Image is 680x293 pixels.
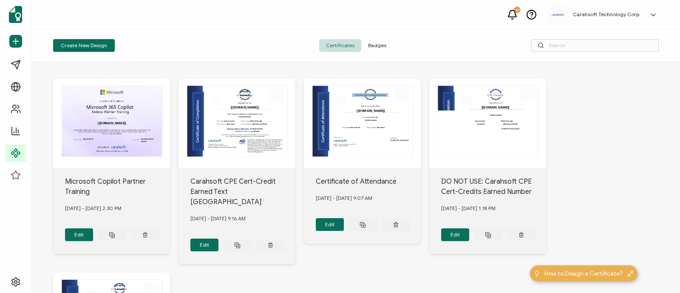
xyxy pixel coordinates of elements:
[514,7,520,13] div: 27
[316,218,344,231] button: Edit
[9,6,22,23] img: sertifier-logomark-colored.svg
[531,39,659,52] input: Search
[190,176,296,207] div: Carahsoft CPE Cert-Credit Earned Text [GEOGRAPHIC_DATA]
[65,228,93,241] button: Edit
[65,197,170,220] div: [DATE] - [DATE] 2.30 PM
[552,14,564,16] img: a9ee5910-6a38-4b3f-8289-cffb42fa798b.svg
[53,39,115,52] button: Create New Design
[441,197,547,220] div: [DATE] - [DATE] 1.18 PM
[441,176,547,197] div: DO NOT USE: Carahsoft CPE Cert-Credits Earned Number
[637,252,680,293] iframe: Chat Widget
[190,239,219,251] button: Edit
[316,176,421,187] div: Certificate of Attendance
[361,39,393,52] span: Badges
[316,187,421,210] div: [DATE] - [DATE] 9.07 AM
[544,269,623,278] span: How to Design a Certificate?
[319,39,361,52] span: Certificates
[190,207,296,230] div: [DATE] - [DATE] 9.16 AM
[627,270,634,277] img: minimize-icon.svg
[441,228,470,241] button: Edit
[65,176,170,197] div: Microsoft Copilot Partner Training
[573,11,640,17] h5: Carahsoft Technology Corp.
